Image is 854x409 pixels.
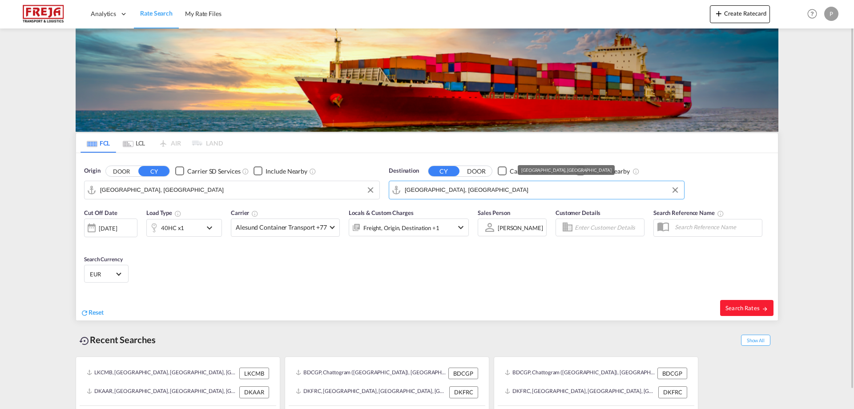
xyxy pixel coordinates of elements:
[713,8,724,19] md-icon: icon-plus 400-fg
[720,300,773,316] button: Search Ratesicon-arrow-right
[824,7,838,21] div: P
[389,166,419,175] span: Destination
[236,223,327,232] span: Alesund Container Transport +77
[89,308,104,316] span: Reset
[84,256,123,263] span: Search Currency
[76,153,778,320] div: Origin DOOR CY Checkbox No InkUnchecked: Search for CY (Container Yard) services for all selected...
[91,9,116,18] span: Analytics
[497,221,544,234] md-select: Sales Person: Philip Schnoor
[251,210,258,217] md-icon: The selected Trucker/Carrierwill be displayed in the rate results If the rates are from another f...
[266,167,307,176] div: Include Nearby
[76,28,778,132] img: LCL+%26+FCL+BACKGROUND.png
[296,368,446,379] div: BDCGP, Chattogram (Chittagong), Bangladesh, Indian Subcontinent, Asia Pacific
[138,166,169,176] button: CY
[106,166,137,176] button: DOOR
[100,183,375,197] input: Search by Port
[99,224,117,232] div: [DATE]
[89,267,124,280] md-select: Select Currency: € EUREuro
[725,304,768,312] span: Search Rates
[405,183,680,197] input: Search by Port
[239,368,269,379] div: LKCMB
[175,166,240,176] md-checkbox: Checkbox No Ink
[76,330,159,350] div: Recent Searches
[710,5,770,23] button: icon-plus 400-fgCreate Ratecard
[510,167,563,176] div: Carrier SD Services
[242,168,249,175] md-icon: Unchecked: Search for CY (Container Yard) services for all selected carriers.Checked : Search for...
[657,368,687,379] div: BDCGP
[81,309,89,317] md-icon: icon-refresh
[81,308,104,318] div: icon-refreshReset
[658,386,687,398] div: DKFRC
[84,219,137,237] div: [DATE]
[449,386,478,398] div: DKFRC
[239,386,269,398] div: DKAAR
[576,166,630,176] md-checkbox: Checkbox No Ink
[161,222,184,234] div: 40HC x1
[13,4,73,24] img: 586607c025bf11f083711d99603023e7.png
[575,221,641,234] input: Enter Customer Details
[498,166,563,176] md-checkbox: Checkbox No Ink
[805,6,824,22] div: Help
[84,236,91,248] md-datepicker: Select
[349,209,414,216] span: Locals & Custom Charges
[84,209,117,216] span: Cut Off Date
[254,166,307,176] md-checkbox: Checkbox No Ink
[505,386,656,398] div: DKFRC, Fredericia, Denmark, Northern Europe, Europe
[455,222,466,233] md-icon: icon-chevron-down
[632,168,640,175] md-icon: Unchecked: Ignores neighbouring ports when fetching rates.Checked : Includes neighbouring ports w...
[79,336,90,346] md-icon: icon-backup-restore
[364,183,377,197] button: Clear Input
[653,209,724,216] span: Search Reference Name
[762,306,768,312] md-icon: icon-arrow-right
[805,6,820,21] span: Help
[588,167,630,176] div: Include Nearby
[187,167,240,176] div: Carrier SD Services
[81,133,223,153] md-pagination-wrapper: Use the left and right arrow keys to navigate between tabs
[90,270,115,278] span: EUR
[185,10,222,17] span: My Rate Files
[87,368,237,379] div: LKCMB, Colombo, Sri Lanka, Indian Subcontinent, Asia Pacific
[556,209,600,216] span: Customer Details
[140,9,173,17] span: Rate Search
[84,166,100,175] span: Origin
[85,181,379,199] md-input-container: Shanghai, CNSHA
[146,219,222,237] div: 40HC x1icon-chevron-down
[174,210,181,217] md-icon: icon-information-outline
[309,168,316,175] md-icon: Unchecked: Ignores neighbouring ports when fetching rates.Checked : Includes neighbouring ports w...
[116,133,152,153] md-tab-item: LCL
[296,386,447,398] div: DKFRC, Fredericia, Denmark, Northern Europe, Europe
[363,222,439,234] div: Freight Origin Destination Factory Stuffing
[428,166,459,176] button: CY
[87,386,237,398] div: DKAAR, Aarhus, Denmark, Northern Europe, Europe
[81,133,116,153] md-tab-item: FCL
[389,181,684,199] md-input-container: Aarhus, DKAAR
[204,223,219,233] md-icon: icon-chevron-down
[498,224,543,231] div: [PERSON_NAME]
[741,335,770,346] span: Show All
[478,209,510,216] span: Sales Person
[717,210,724,217] md-icon: Your search will be saved by the below given name
[669,183,682,197] button: Clear Input
[146,209,181,216] span: Load Type
[521,165,611,175] div: [GEOGRAPHIC_DATA], [GEOGRAPHIC_DATA]
[505,368,655,379] div: BDCGP, Chattogram (Chittagong), Bangladesh, Indian Subcontinent, Asia Pacific
[461,166,492,176] button: DOOR
[670,220,762,234] input: Search Reference Name
[349,219,469,236] div: Freight Origin Destination Factory Stuffingicon-chevron-down
[231,209,258,216] span: Carrier
[448,368,478,379] div: BDCGP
